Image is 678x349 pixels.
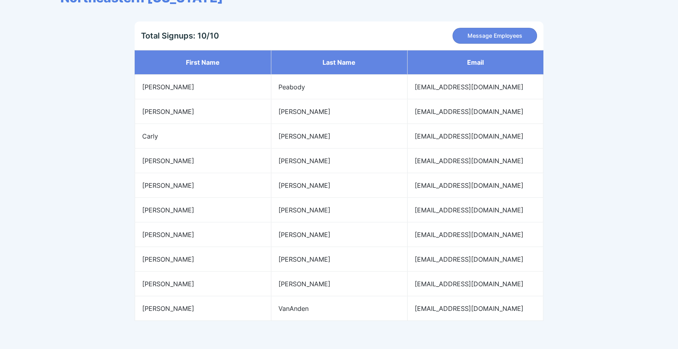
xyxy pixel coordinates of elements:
[135,124,271,148] td: Carly
[271,124,407,148] td: [PERSON_NAME]
[141,31,219,40] div: Total Signups: 10/10
[271,75,407,99] td: Peabody
[407,99,543,124] td: [EMAIL_ADDRESS][DOMAIN_NAME]
[135,222,271,247] td: [PERSON_NAME]
[271,198,407,222] td: [PERSON_NAME]
[407,148,543,173] td: [EMAIL_ADDRESS][DOMAIN_NAME]
[452,28,537,44] button: Message Employees
[271,247,407,272] td: [PERSON_NAME]
[135,296,271,321] td: [PERSON_NAME]
[271,50,407,75] th: Last name
[135,198,271,222] td: [PERSON_NAME]
[407,222,543,247] td: [EMAIL_ADDRESS][DOMAIN_NAME]
[271,173,407,198] td: [PERSON_NAME]
[407,50,543,75] th: Email
[135,99,271,124] td: [PERSON_NAME]
[271,99,407,124] td: [PERSON_NAME]
[271,148,407,173] td: [PERSON_NAME]
[407,247,543,272] td: [EMAIL_ADDRESS][DOMAIN_NAME]
[271,296,407,321] td: VanAnden
[135,50,271,75] th: First name
[407,272,543,296] td: [EMAIL_ADDRESS][DOMAIN_NAME]
[271,222,407,247] td: [PERSON_NAME]
[271,272,407,296] td: [PERSON_NAME]
[407,198,543,222] td: [EMAIL_ADDRESS][DOMAIN_NAME]
[135,247,271,272] td: [PERSON_NAME]
[135,148,271,173] td: [PERSON_NAME]
[407,75,543,99] td: [EMAIL_ADDRESS][DOMAIN_NAME]
[407,296,543,321] td: [EMAIL_ADDRESS][DOMAIN_NAME]
[135,75,271,99] td: [PERSON_NAME]
[135,272,271,296] td: [PERSON_NAME]
[407,124,543,148] td: [EMAIL_ADDRESS][DOMAIN_NAME]
[407,173,543,198] td: [EMAIL_ADDRESS][DOMAIN_NAME]
[467,32,522,40] span: Message Employees
[135,173,271,198] td: [PERSON_NAME]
